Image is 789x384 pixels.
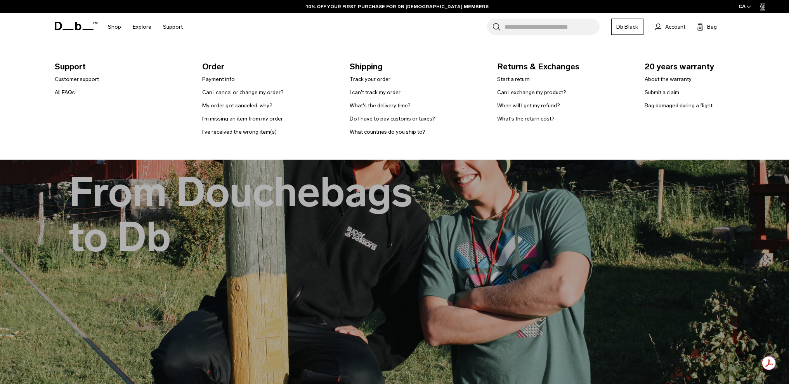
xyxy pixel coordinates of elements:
a: All FAQs [55,88,75,96]
span: Returns & Exchanges [497,60,632,73]
a: What's the delivery time? [350,102,411,110]
a: About the warranty [645,75,692,83]
nav: Main Navigation [102,13,189,41]
a: Explore [133,13,151,41]
a: Account [655,22,685,31]
a: Customer support [55,75,99,83]
a: When will I get my refund? [497,102,560,110]
a: I'm missing an item from my order [202,115,283,123]
a: Support [163,13,183,41]
a: What's the return cost? [497,115,555,123]
a: I can't track my order [350,88,401,96]
a: Payment info [202,75,235,83]
a: Track your order [350,75,390,83]
span: Bag [707,23,717,31]
a: Can I cancel or change my order? [202,88,284,96]
a: Submit a claim [645,88,679,96]
a: Shop [108,13,121,41]
span: Account [665,23,685,31]
a: Db Black [611,19,643,35]
span: Shipping [350,60,485,73]
span: Support [55,60,190,73]
a: I've received the wrong item(s) [202,128,277,136]
a: 10% OFF YOUR FIRST PURCHASE FOR DB [DEMOGRAPHIC_DATA] MEMBERS [306,3,489,10]
a: Can I exchange my product? [497,88,566,96]
span: 20 years warranty [645,60,780,73]
a: Do I have to pay customs or taxes? [350,115,435,123]
span: Order [202,60,337,73]
a: My order got canceled, why? [202,102,272,110]
a: Start a return [497,75,530,83]
a: What countries do you ship to? [350,128,425,136]
button: Bag [697,22,717,31]
a: Bag damaged during a flight [645,102,713,110]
